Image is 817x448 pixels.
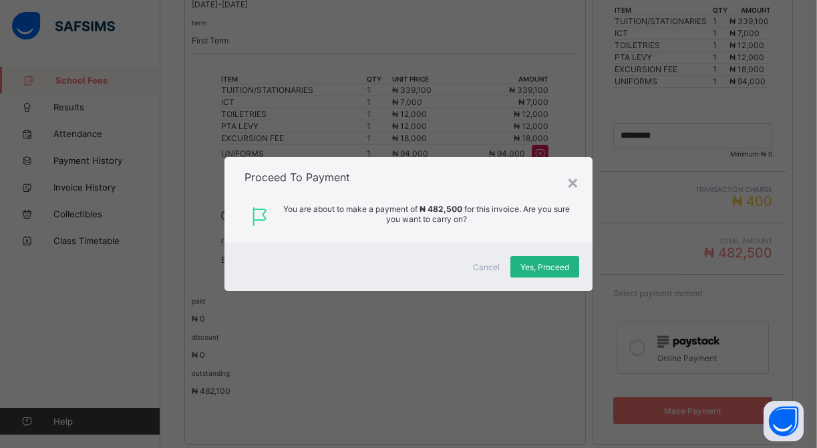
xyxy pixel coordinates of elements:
div: × [566,171,579,193]
span: You are about to make a payment of for this invoice. Are you sure you want to carry on? [281,204,573,229]
button: Open asap [764,401,804,441]
span: Proceed To Payment [244,171,350,184]
span: ₦ 482,500 [420,204,462,214]
span: Cancel [473,262,500,272]
span: Yes, Proceed [520,262,569,272]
